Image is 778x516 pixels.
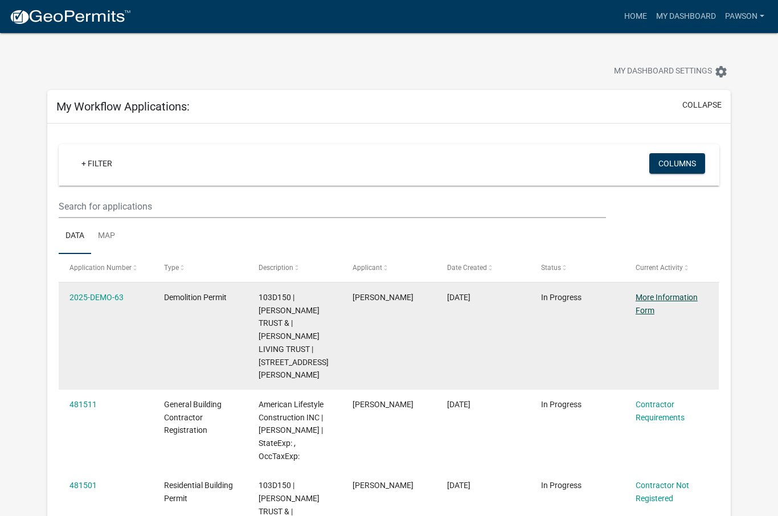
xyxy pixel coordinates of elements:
[636,481,689,503] a: Contractor Not Registered
[614,65,712,79] span: My Dashboard Settings
[620,6,652,27] a: Home
[59,254,153,281] datatable-header-cell: Application Number
[625,254,719,281] datatable-header-cell: Current Activity
[436,254,531,281] datatable-header-cell: Date Created
[259,293,329,380] span: 103D150 | PAWSON JAMES D LIVING TRUST & | KATHLEEN E PAWSON LIVING TRUST | 864 Maddox Rd
[447,264,487,272] span: Date Created
[447,481,470,490] span: 09/20/2025
[164,264,179,272] span: Type
[259,400,324,461] span: American Lifestyle Construction INC | James Pawson | StateExp: , OccTaxExp:
[652,6,720,27] a: My Dashboard
[636,264,683,272] span: Current Activity
[69,293,124,302] a: 2025-DEMO-63
[353,400,413,409] span: James
[541,481,582,490] span: In Progress
[636,293,698,315] a: More Information Form
[153,254,248,281] datatable-header-cell: Type
[720,6,769,27] a: Pawson
[353,264,382,272] span: Applicant
[541,293,582,302] span: In Progress
[353,293,413,302] span: James
[682,99,722,111] button: collapse
[447,293,470,302] span: 09/22/2025
[259,264,293,272] span: Description
[69,481,97,490] a: 481501
[164,400,222,435] span: General Building Contractor Registration
[342,254,436,281] datatable-header-cell: Applicant
[91,218,122,255] a: Map
[714,65,728,79] i: settings
[605,60,737,83] button: My Dashboard Settingssettings
[69,400,97,409] a: 481511
[649,153,705,174] button: Columns
[636,400,685,422] a: Contractor Requirements
[541,400,582,409] span: In Progress
[447,400,470,409] span: 09/20/2025
[530,254,625,281] datatable-header-cell: Status
[72,153,121,174] a: + Filter
[69,264,132,272] span: Application Number
[541,264,561,272] span: Status
[59,195,606,218] input: Search for applications
[59,218,91,255] a: Data
[353,481,413,490] span: James
[247,254,342,281] datatable-header-cell: Description
[164,481,233,503] span: Residential Building Permit
[164,293,227,302] span: Demolition Permit
[56,100,190,113] h5: My Workflow Applications:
